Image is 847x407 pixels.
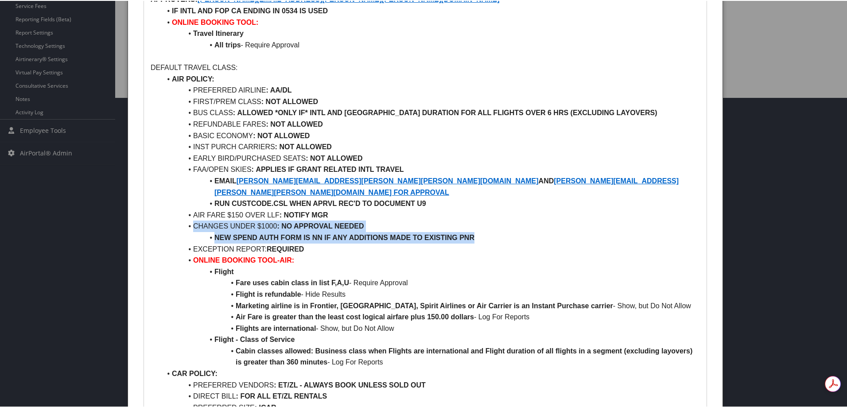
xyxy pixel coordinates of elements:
strong: EMAIL [214,176,237,184]
li: - Log For Reports [161,310,700,322]
li: - Require Approval [161,39,700,50]
li: AIR FARE $150 OVER LLF [161,209,700,220]
li: EARLY BIRD/PURCHASED SEATS [161,152,700,163]
li: - Show, but Do Not Allow [161,299,700,311]
strong: : NOT ALLOWED [306,154,362,161]
strong: : [252,165,254,172]
li: CHANGES UNDER $1000 [161,220,700,231]
strong: ALLOWED *ONLY IF* INTL AND [GEOGRAPHIC_DATA] DURATION FOR ALL FLIGHTS OVER 6 HRS (EXCLUDING LAYOV... [237,108,657,116]
strong: RUN CUSTCODE.CSL WHEN APRVL REC'D TO DOCUMENT U9 [214,199,426,206]
strong: Flight is refundable [236,290,301,297]
a: [PERSON_NAME][EMAIL_ADDRESS][PERSON_NAME][PERSON_NAME][DOMAIN_NAME] FOR APPROVAL [214,176,679,195]
strong: : NO APPROVAL NEEDED [277,221,364,229]
li: FIRST/PREM CLASS [161,95,700,107]
strong: : AA/DL [266,85,291,93]
strong: CAR POLICY: [172,369,218,376]
p: DEFAULT TRAVEL CLASS: [151,61,700,73]
li: INST PURCH CARRIERS [161,140,700,152]
strong: : FOR ALL ET/ZL RENTALS [236,391,327,399]
li: EXCEPTION REPORT: [161,243,700,254]
strong: ONLINE BOOKING TOOL-AIR: [193,256,294,263]
strong: AND [539,176,554,184]
strong: : NOT ALLOWED [266,120,322,127]
strong: : [274,380,276,388]
li: FAA/OPEN SKIES [161,163,700,174]
li: BASIC ECONOMY [161,129,700,141]
strong: All trips [214,40,241,48]
strong: : [233,108,235,116]
li: DIRECT BILL [161,390,700,401]
strong: : NOT ALLOWED [275,142,332,150]
strong: NEW SPEND AUTH FORM IS NN IF ANY ADDITIONS MADE TO EXISTING PNR [214,233,474,240]
strong: Marketing airline is in Frontier, [GEOGRAPHIC_DATA], Spirit Airlines or Air Carrier is an Instant... [236,301,613,309]
strong: NOTIFY MGR [284,210,328,218]
strong: : NOT ALLOWED [253,131,310,139]
a: [PERSON_NAME][EMAIL_ADDRESS][PERSON_NAME][PERSON_NAME][DOMAIN_NAME] [237,176,539,184]
li: - Log For Reports [161,345,700,367]
li: - Show, but Do Not Allow [161,322,700,333]
li: BUS CLASS [161,106,700,118]
strong: : NOT ALLOWED [261,97,318,105]
li: PREFERRED AIRLINE [161,84,700,95]
strong: IF INTL AND FOP CA ENDING IN 0534 IS USED [172,6,328,14]
strong: Air Fare is greater than the least cost logical airfare plus 150.00 dollars [236,312,474,320]
strong: APPLIES IF GRANT RELATED INTL TRAVEL [256,165,404,172]
strong: Travel Itinerary [193,29,244,36]
li: PREFERRED VENDORS [161,379,700,390]
strong: REQUIRED [267,244,304,252]
strong: : [280,210,282,218]
strong: Flights are international [236,324,316,331]
li: - Require Approval [161,276,700,288]
strong: AIR POLICY: [172,74,214,82]
li: REFUNDABLE FARES [161,118,700,129]
strong: Flight [214,267,234,275]
strong: Fare uses cabin class in list F,A,U [236,278,349,286]
strong: ONLINE BOOKING TOOL: [172,18,258,25]
strong: Cabin classes allowed: Business class when Flights are international and Flight duration of all f... [236,346,695,365]
strong: ET/ZL - ALWAYS BOOK UNLESS SOLD OUT [278,380,426,388]
strong: Flight - Class of Service [214,335,295,342]
li: - Hide Results [161,288,700,299]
